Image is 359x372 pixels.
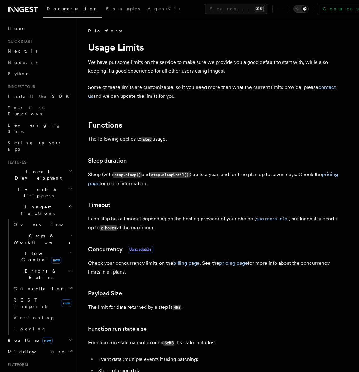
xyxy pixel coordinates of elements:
p: Each step has a timeout depending on the hosting provider of your choice ( ), but Inngest support... [88,214,340,232]
a: ConcurrencyUpgradable [88,245,153,254]
button: Inngest Functions [5,201,74,219]
span: Leveraging Steps [8,123,61,134]
span: Inngest tour [5,84,35,89]
p: Check your concurrency limits on the . See the for more info about the concurrency limits in all ... [88,259,340,276]
code: step.sleep() [113,172,142,178]
a: Functions [88,121,122,130]
span: Platform [5,362,28,367]
a: Timeout [88,201,110,209]
a: Logging [11,323,74,335]
div: Inngest Functions [5,219,74,335]
a: pricing page [219,260,248,266]
button: Flow Controlnew [11,248,74,265]
span: Overview [14,222,78,227]
a: Node.js [5,57,74,68]
span: Flow Control [11,250,69,263]
button: Search...⌘K [205,4,267,14]
span: Steps & Workflows [11,233,70,245]
span: Platform [88,28,122,34]
a: Next.js [5,45,74,57]
span: Events & Triggers [5,186,69,199]
button: Cancellation [11,283,74,294]
span: Inngest Functions [5,204,68,216]
span: Errors & Retries [11,268,68,280]
p: Function run state cannot exceed . Its state includes: [88,338,340,347]
a: Overview [11,219,74,230]
p: The following applies to usage. [88,135,340,144]
code: 4MB [173,305,181,310]
span: Logging [14,326,46,331]
span: Examples [106,6,140,11]
span: REST Endpoints [14,297,48,309]
a: Setting up your app [5,137,74,155]
p: Sleep (with and ) up to a year, and for free plan up to seven days. Check the for more information. [88,170,340,188]
span: Setting up your app [8,140,62,152]
code: step.sleepUntil() [150,172,190,178]
a: Payload Size [88,289,122,298]
span: Quick start [5,39,32,44]
span: Versioning [14,315,55,320]
button: Events & Triggers [5,184,74,201]
span: AgentKit [147,6,181,11]
a: Leveraging Steps [5,119,74,137]
span: new [51,257,61,264]
span: Upgradable [128,246,153,253]
code: 32MB [163,341,174,346]
li: Event data (multiple events if using batching) [96,355,340,364]
button: Middleware [5,346,74,357]
button: Local Development [5,166,74,184]
a: Versioning [11,312,74,323]
a: billing page [173,260,200,266]
span: Python [8,71,31,76]
p: We have put some limits on the service to make sure we provide you a good default to start with, ... [88,58,340,75]
a: REST Endpointsnew [11,294,74,312]
span: Local Development [5,169,69,181]
a: see more info [256,216,287,222]
span: Install the SDK [8,94,73,99]
p: Some of these limits are customizable, so if you need more than what the current limits provide, ... [88,83,340,101]
p: The limit for data returned by a step is . [88,303,340,312]
button: Toggle dark mode [293,5,309,13]
span: Middleware [5,348,65,355]
span: Features [5,160,26,165]
span: Next.js [8,48,37,53]
span: Home [8,25,25,31]
span: Node.js [8,60,37,65]
a: Home [5,23,74,34]
a: Documentation [43,2,102,18]
button: Steps & Workflows [11,230,74,248]
a: Examples [102,2,144,17]
span: Realtime [5,337,53,343]
code: 2 hours [100,225,117,231]
a: Function run state size [88,325,147,333]
h1: Usage Limits [88,42,340,53]
button: Errors & Retries [11,265,74,283]
span: Documentation [47,6,99,11]
code: step [141,137,152,142]
a: Sleep duration [88,156,127,165]
a: Your first Functions [5,102,74,119]
kbd: ⌘K [255,6,264,12]
span: new [42,337,53,344]
span: Cancellation [11,286,66,292]
span: new [61,299,71,307]
a: Python [5,68,74,79]
a: AgentKit [144,2,185,17]
button: Realtimenew [5,335,74,346]
a: Install the SDK [5,91,74,102]
span: Your first Functions [8,105,45,116]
